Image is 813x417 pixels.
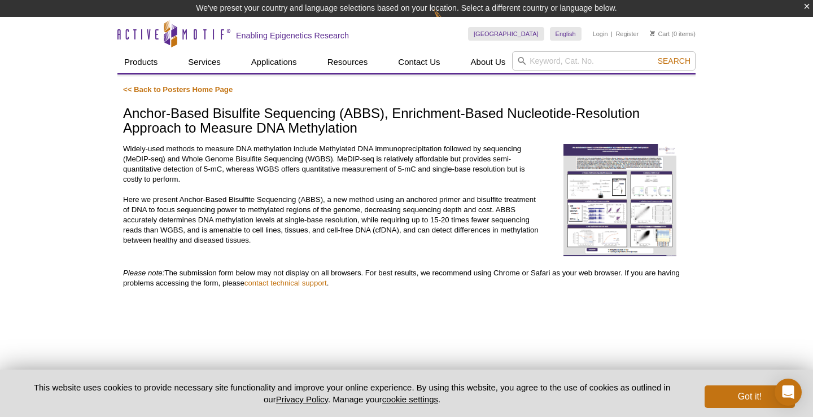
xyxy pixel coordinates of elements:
button: Search [654,56,694,66]
a: Contact Us [391,51,447,73]
img: Anchor-Based Bisulfite Sequencing (ABBS) Poster [563,144,676,257]
p: Widely-used methods to measure DNA methylation include Methylated DNA immunoprecipitation followe... [123,144,542,245]
div: Open Intercom Messenger [775,379,802,406]
a: [GEOGRAPHIC_DATA] [468,27,544,41]
a: Privacy Policy [276,394,328,404]
em: Please note: [123,269,164,277]
li: | [611,27,613,41]
a: Register [615,30,639,38]
span: Search [658,56,690,65]
h2: Enabling Epigenetics Research [236,30,349,41]
button: cookie settings [382,394,438,404]
a: Services [181,51,228,73]
a: Login [593,30,608,38]
img: Change Here [434,8,464,35]
a: << Back to Posters Home Page [123,85,233,94]
p: This website uses cookies to provide necessary site functionality and improve your online experie... [18,381,686,405]
p: The submission form below may not display on all browsers. For best results, we recommend using C... [123,268,690,288]
a: English [550,27,582,41]
a: Applications [244,51,304,73]
li: (0 items) [650,27,696,41]
a: About Us [464,51,513,73]
a: Resources [321,51,375,73]
input: Keyword, Cat. No. [512,51,696,71]
a: Cart [650,30,670,38]
h1: Anchor-Based Bisulfite Sequencing (ABBS), Enrichment-Based Nucleotide-Resolution Approach to Meas... [123,106,690,137]
button: Got it! [705,385,795,408]
a: Products [117,51,164,73]
a: contact technical support [244,279,327,287]
img: Your Cart [650,30,655,36]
